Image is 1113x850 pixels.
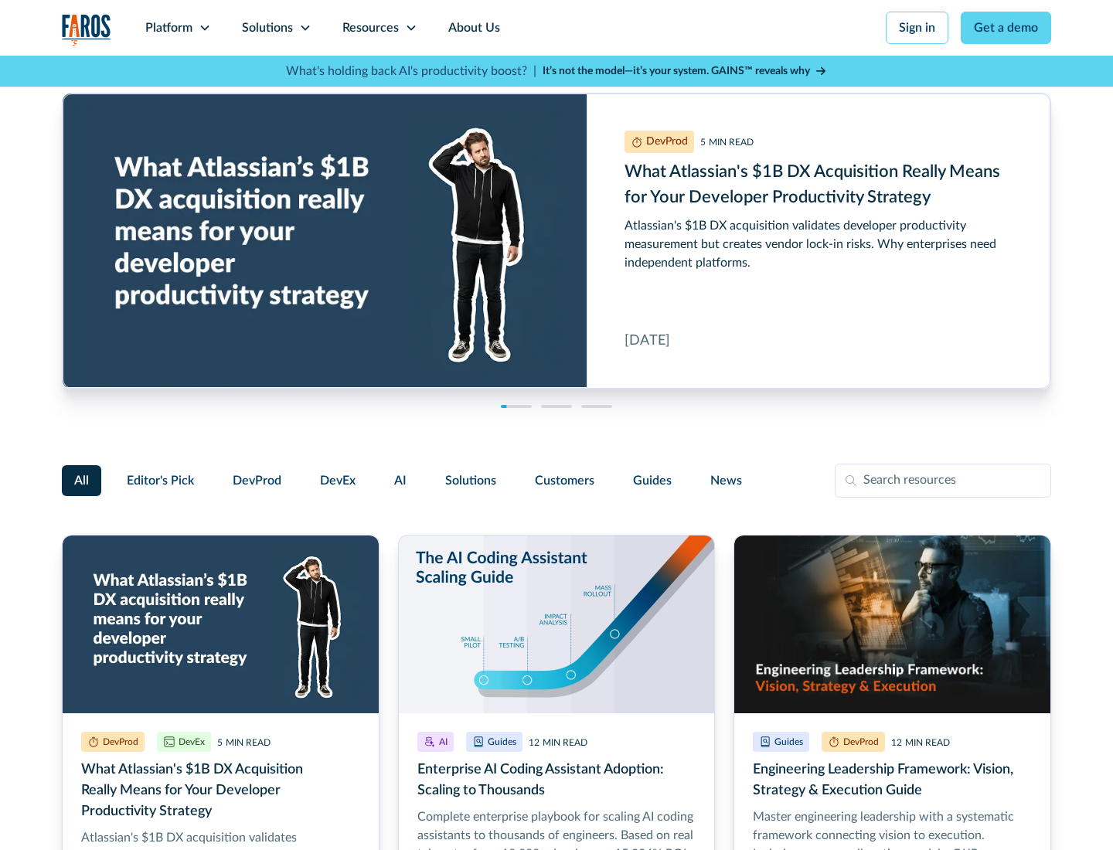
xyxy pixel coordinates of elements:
[233,471,281,490] span: DevProd
[127,471,194,490] span: Editor's Pick
[961,12,1051,44] a: Get a demo
[535,471,594,490] span: Customers
[399,535,715,713] img: Illustration of hockey stick-like scaling from pilot to mass rollout
[63,535,379,713] img: Developer scratching his head on a blue background
[886,12,948,44] a: Sign in
[63,93,1050,389] div: cms-link
[63,93,1050,389] a: What Atlassian's $1B DX Acquisition Really Means for Your Developer Productivity Strategy
[62,464,1051,498] form: Filter Form
[543,66,810,76] strong: It’s not the model—it’s your system. GAINS™ reveals why
[242,19,293,37] div: Solutions
[394,471,407,490] span: AI
[320,471,356,490] span: DevEx
[62,14,111,46] img: Logo of the analytics and reporting company Faros.
[286,62,536,80] p: What's holding back AI's productivity boost? |
[62,14,111,46] a: home
[543,63,827,80] a: It’s not the model—it’s your system. GAINS™ reveals why
[342,19,399,37] div: Resources
[710,471,742,490] span: News
[145,19,192,37] div: Platform
[445,471,496,490] span: Solutions
[633,471,672,490] span: Guides
[835,464,1051,498] input: Search resources
[734,535,1050,713] img: Realistic image of an engineering leader at work
[74,471,89,490] span: All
